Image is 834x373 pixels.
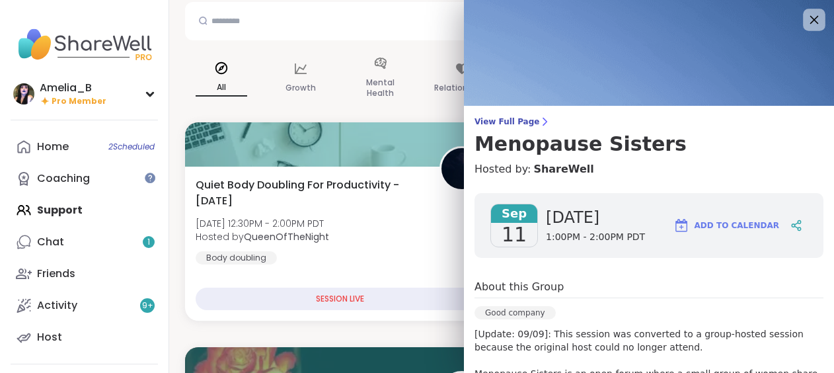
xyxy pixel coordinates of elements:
div: SESSION LIVE [196,288,484,310]
a: Host [11,321,158,353]
p: Mental Health [355,75,406,101]
span: Pro Member [52,96,106,107]
div: Body doubling [196,251,277,265]
div: Good company [474,306,556,319]
img: ShareWell Logomark [673,218,689,233]
span: Add to Calendar [695,220,779,231]
a: Friends [11,258,158,290]
a: Home2Scheduled [11,131,158,163]
p: Growth [285,80,316,96]
span: 1 [147,237,150,248]
span: Sep [491,204,537,223]
img: QueenOfTheNight [441,148,482,189]
a: ShareWell [533,161,593,177]
div: Amelia_B [40,81,106,95]
img: Amelia_B [13,83,34,104]
div: Activity [37,298,77,313]
span: 9 + [142,300,153,311]
a: Coaching [11,163,158,194]
a: Activity9+ [11,290,158,321]
a: Chat1 [11,226,158,258]
p: Relationships [434,80,490,96]
h4: Hosted by: [474,161,823,177]
span: 1:00PM - 2:00PM PDT [546,231,645,244]
span: 11 [502,223,527,247]
div: Home [37,140,69,154]
div: Chat [37,235,64,249]
div: Coaching [37,171,90,186]
span: Hosted by [196,230,329,243]
span: 2 Scheduled [108,142,155,152]
iframe: Spotlight [145,173,155,183]
button: Add to Calendar [667,210,785,241]
p: All [196,79,247,97]
span: [DATE] [546,207,645,228]
h3: Menopause Sisters [474,132,823,156]
h4: About this Group [474,279,564,295]
div: Friends [37,267,75,281]
span: View Full Page [474,116,823,127]
img: ShareWell Nav Logo [11,21,158,67]
span: [DATE] 12:30PM - 2:00PM PDT [196,217,329,230]
div: Host [37,330,62,345]
b: QueenOfTheNight [244,230,329,243]
a: View Full PageMenopause Sisters [474,116,823,156]
span: Quiet Body Doubling For Productivity - [DATE] [196,177,425,209]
